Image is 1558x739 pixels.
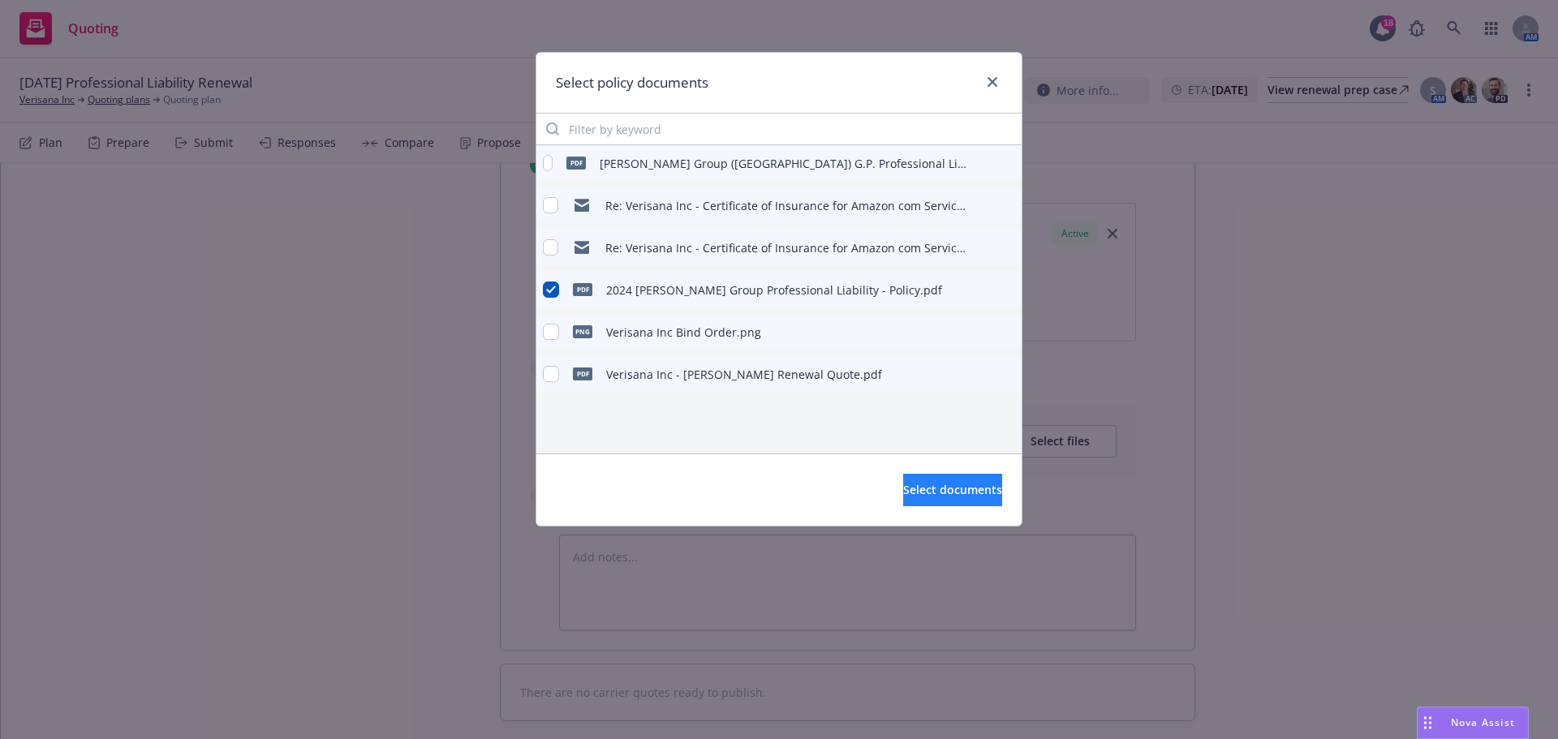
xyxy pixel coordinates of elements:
button: download file [975,153,988,173]
button: preview file [1001,195,1015,215]
button: download file [975,322,988,342]
button: preview file [1001,364,1015,384]
button: preview file [1001,153,1015,173]
input: Filter by keyword [536,113,1022,145]
span: pdf [573,283,592,295]
div: Drag to move [1418,707,1438,738]
button: download file [975,238,988,257]
div: Verisana Inc - [PERSON_NAME] Renewal Quote.pdf [606,366,882,383]
button: preview file [1001,238,1015,257]
button: preview file [1001,280,1015,299]
div: 2024 [PERSON_NAME] Group Professional Liability - Policy.pdf [606,281,942,299]
button: download file [975,195,988,215]
h1: Select policy documents [556,72,708,93]
button: download file [975,280,988,299]
div: Re: Verisana Inc - Certificate of Insurance for Amazon com Services LLC [605,197,968,214]
div: Re: Verisana Inc - Certificate of Insurance for Amazon com Services LLC [605,239,968,256]
span: PDF [566,157,586,169]
button: Nova Assist [1417,707,1529,739]
span: png [573,325,592,337]
button: download file [975,364,988,384]
span: Nova Assist [1451,715,1515,729]
a: close [983,72,1002,92]
button: preview file [1001,322,1015,342]
span: Select documents [903,482,1002,497]
div: [PERSON_NAME] Group ([GEOGRAPHIC_DATA]) G.P. Professional Liability [DATE] - [DATE] Loss Runs - V... [600,155,968,172]
button: Select documents [903,474,1002,506]
div: Verisana Inc Bind Order.png [606,324,761,341]
span: pdf [573,367,592,380]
